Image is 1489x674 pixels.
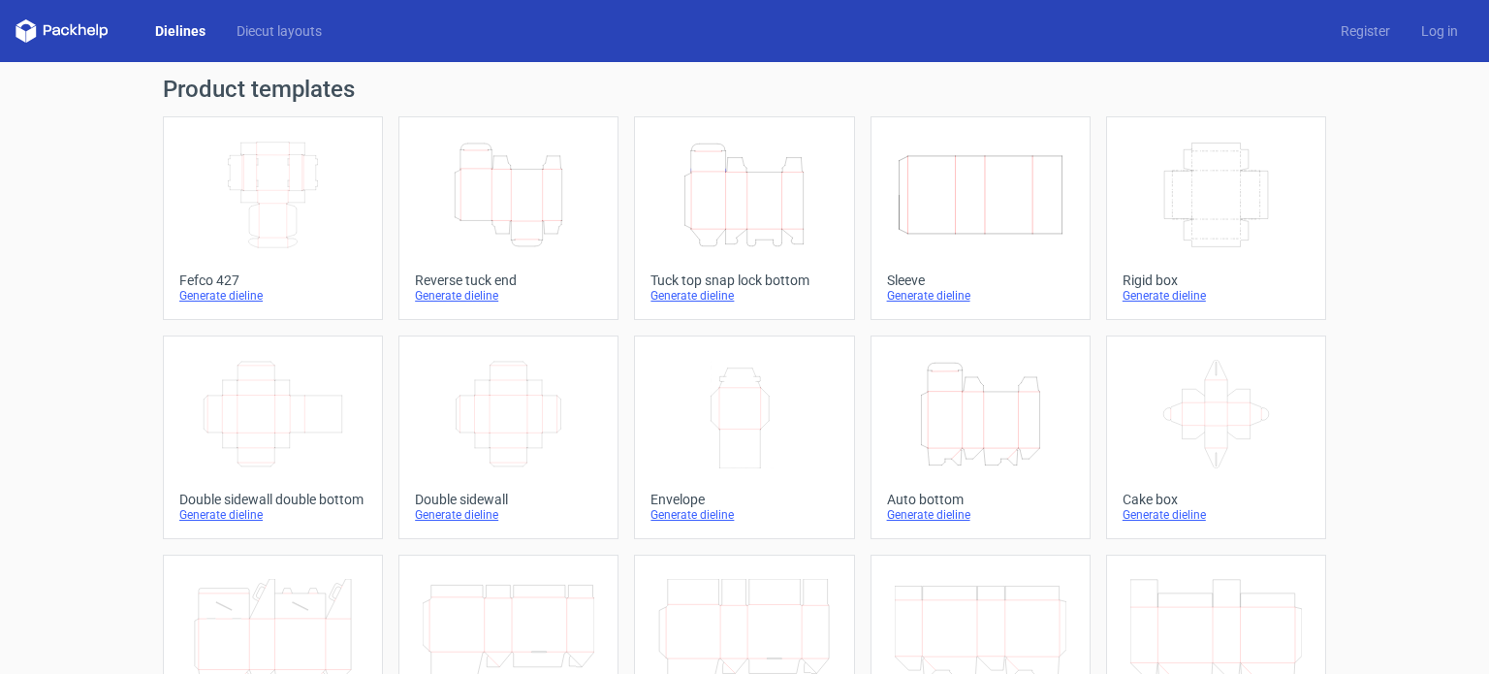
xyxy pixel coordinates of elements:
[650,288,838,304] div: Generate dieline
[398,336,618,539] a: Double sidewallGenerate dieline
[1123,288,1310,304] div: Generate dieline
[179,288,366,304] div: Generate dieline
[871,336,1091,539] a: Auto bottomGenerate dieline
[650,492,838,507] div: Envelope
[179,492,366,507] div: Double sidewall double bottom
[1406,21,1473,41] a: Log in
[163,116,383,320] a: Fefco 427Generate dieline
[887,288,1074,304] div: Generate dieline
[887,507,1074,523] div: Generate dieline
[1123,507,1310,523] div: Generate dieline
[871,116,1091,320] a: SleeveGenerate dieline
[415,492,602,507] div: Double sidewall
[650,273,838,288] div: Tuck top snap lock bottom
[221,21,337,41] a: Diecut layouts
[415,273,602,288] div: Reverse tuck end
[1106,336,1326,539] a: Cake boxGenerate dieline
[163,78,1326,101] h1: Product templates
[1106,116,1326,320] a: Rigid boxGenerate dieline
[650,507,838,523] div: Generate dieline
[415,507,602,523] div: Generate dieline
[887,273,1074,288] div: Sleeve
[634,116,854,320] a: Tuck top snap lock bottomGenerate dieline
[179,507,366,523] div: Generate dieline
[179,273,366,288] div: Fefco 427
[1123,273,1310,288] div: Rigid box
[634,336,854,539] a: EnvelopeGenerate dieline
[163,336,383,539] a: Double sidewall double bottomGenerate dieline
[1325,21,1406,41] a: Register
[398,116,618,320] a: Reverse tuck endGenerate dieline
[1123,492,1310,507] div: Cake box
[887,492,1074,507] div: Auto bottom
[415,288,602,304] div: Generate dieline
[140,21,221,41] a: Dielines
